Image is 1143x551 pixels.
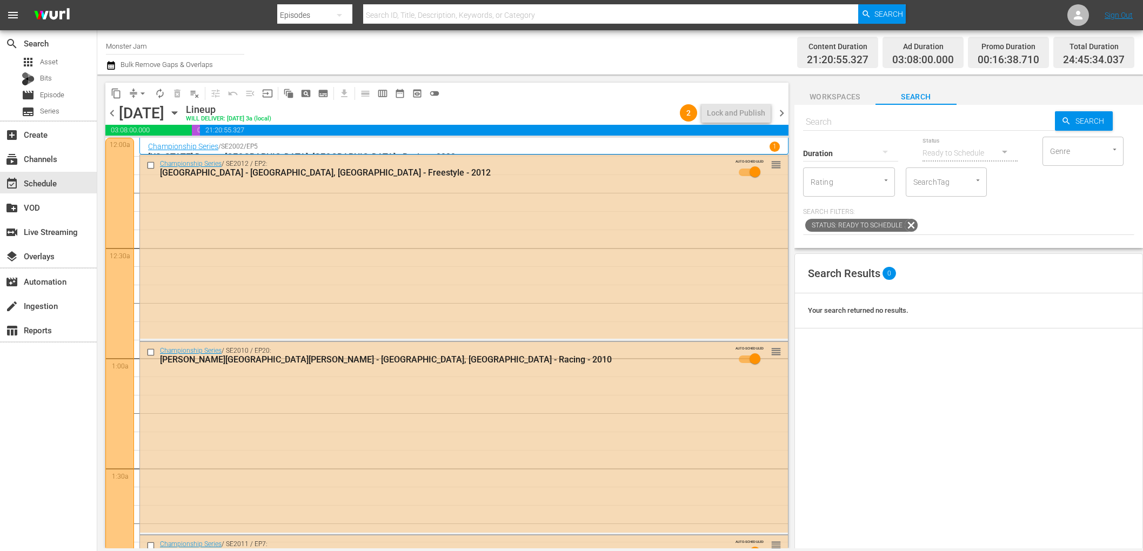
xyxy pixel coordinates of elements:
span: Day Calendar View [353,83,374,104]
span: Search [1071,111,1113,131]
div: Promo Duration [978,39,1039,54]
span: pageview_outlined [300,88,311,99]
span: Create Search Block [297,85,315,102]
span: autorenew_outlined [155,88,165,99]
span: Loop Content [151,85,169,102]
button: Open [1109,144,1120,154]
span: arrow_drop_down [137,88,148,99]
span: Select an event to delete [169,85,186,102]
p: / [218,143,221,150]
span: date_range_outlined [395,88,405,99]
span: Search Results [808,267,880,280]
span: calendar_view_week_outlined [377,88,388,99]
span: 00:16:38.710 [978,54,1039,66]
span: AUTO-SCHEDULED [736,159,764,164]
span: 21:20:55.327 [807,54,868,66]
span: reorder [771,159,781,171]
a: Sign Out [1105,11,1133,19]
span: 00:16:38.710 [192,125,200,136]
span: Asset [40,57,58,68]
span: Week Calendar View [374,85,391,102]
p: [US_STATE] Dome - [GEOGRAPHIC_DATA], [GEOGRAPHIC_DATA] - Racing - 2002 [148,152,780,162]
p: Search Filters: [803,207,1134,217]
span: toggle_off [429,88,440,99]
span: subtitles_outlined [318,88,329,99]
span: Clear Lineup [186,85,203,102]
span: menu [6,9,19,22]
div: Lock and Publish [707,103,765,123]
button: reorder [771,159,781,170]
a: Championship Series [160,160,222,167]
div: / SE2012 / EP2: [160,160,727,178]
span: Fill episodes with ad slates [242,85,259,102]
span: AUTO-SCHEDULED [736,346,764,351]
span: 21:20:55.327 [200,125,788,136]
div: [DATE] [119,104,164,122]
span: Live Streaming [5,226,18,239]
span: View Backup [409,85,426,102]
span: playlist_remove_outlined [189,88,200,99]
button: reorder [771,539,781,550]
span: Search [5,37,18,50]
p: EP5 [246,143,258,150]
span: VOD [5,201,18,214]
span: Episode [22,89,35,102]
span: Refresh All Search Blocks [276,83,297,104]
span: Reports [5,324,18,337]
span: Bits [40,73,52,84]
span: Copy Lineup [108,85,125,102]
span: Month Calendar View [391,85,409,102]
span: Create Series Block [315,85,332,102]
span: 03:08:00.000 [105,125,192,136]
div: WILL DELIVER: [DATE] 3a (local) [186,116,271,123]
span: Workspaces [794,90,875,104]
span: 24:45:34.037 [1063,54,1125,66]
span: Customize Events [203,83,224,104]
span: Remove Gaps & Overlaps [125,85,151,102]
span: 24 hours Lineup View is OFF [426,85,443,102]
span: Download as CSV [332,83,353,104]
span: chevron_right [775,106,788,120]
span: Search [875,90,957,104]
span: 0 [883,267,896,280]
span: Create [5,129,18,142]
span: Schedule [5,177,18,190]
span: Status: Ready to Schedule [805,219,905,232]
span: auto_awesome_motion_outlined [283,88,294,99]
span: Asset [22,56,35,69]
span: input [262,88,273,99]
div: [PERSON_NAME][GEOGRAPHIC_DATA][PERSON_NAME] - [GEOGRAPHIC_DATA], [GEOGRAPHIC_DATA] - Racing - 2010 [160,354,727,365]
span: Series [22,105,35,118]
button: Open [973,175,983,185]
span: Your search returned no results. [808,306,908,314]
span: AUTO-SCHEDULED [736,539,764,544]
span: 03:08:00.000 [892,54,954,66]
div: / SE2010 / EP20: [160,347,727,365]
span: reorder [771,539,781,551]
div: Ad Duration [892,39,954,54]
span: Search [874,4,903,24]
span: preview_outlined [412,88,423,99]
p: 1 [773,143,777,150]
span: 2 [680,109,697,117]
span: Channels [5,153,18,166]
img: ans4CAIJ8jUAAAAAAAAAAAAAAAAAAAAAAAAgQb4GAAAAAAAAAAAAAAAAAAAAAAAAJMjXAAAAAAAAAAAAAAAAAAAAAAAAgAT5G... [26,3,78,28]
div: Bits [22,72,35,85]
a: Championship Series [160,347,222,354]
button: reorder [771,346,781,357]
button: Lock and Publish [701,103,771,123]
button: Open [881,175,891,185]
div: Ready to Schedule [923,138,1018,168]
div: Total Duration [1063,39,1125,54]
span: Revert to Primary Episode [224,85,242,102]
span: content_copy [111,88,122,99]
button: Search [1055,111,1113,131]
span: Automation [5,275,18,288]
div: Lineup [186,104,271,116]
span: Bulk Remove Gaps & Overlaps [119,61,213,69]
button: Search [858,4,906,24]
p: SE2002 / [221,143,246,150]
div: Content Duration [807,39,868,54]
span: compress [128,88,139,99]
span: Series [40,106,59,117]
